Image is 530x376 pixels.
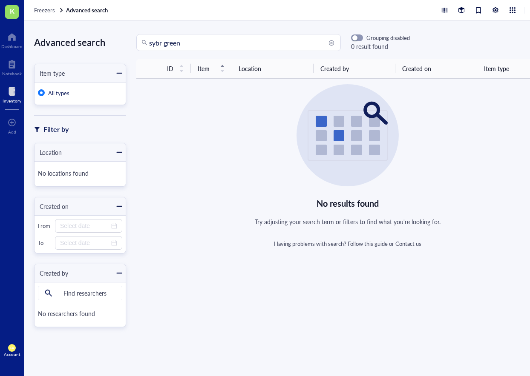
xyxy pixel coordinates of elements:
[255,217,441,226] div: Try adjusting your search term or filters to find what you're looking for.
[8,129,16,134] div: Add
[2,71,22,76] div: Notebook
[38,222,52,230] div: From
[43,124,69,135] div: Filter by
[35,68,65,78] div: Item type
[348,239,388,248] a: Follow this guide
[10,6,14,16] span: K
[38,305,122,323] div: No researchers found
[38,239,52,247] div: To
[10,346,14,350] span: GA
[191,59,232,79] th: Item
[60,238,109,248] input: Select date
[34,34,126,50] div: Advanced search
[35,148,62,157] div: Location
[314,59,395,79] th: Created by
[3,85,21,103] a: Inventory
[35,268,68,278] div: Created by
[4,352,20,357] div: Account
[2,57,22,76] a: Notebook
[395,59,477,79] th: Created on
[198,64,215,73] span: Item
[1,30,23,49] a: Dashboard
[395,239,421,248] a: Contact us
[297,84,399,186] img: Empty state
[3,98,21,103] div: Inventory
[160,59,191,79] th: ID
[366,34,410,42] div: Grouping disabled
[34,6,64,14] a: Freezers
[38,165,122,183] div: No locations found
[66,6,109,14] a: Advanced search
[48,89,69,97] span: All types
[167,64,174,73] span: ID
[60,221,109,231] input: Select date
[317,197,379,210] div: No results found
[34,6,55,14] span: Freezers
[274,240,422,248] div: Having problems with search? or
[35,202,69,211] div: Created on
[351,42,410,51] div: 0 result found
[232,59,314,79] th: Location
[1,44,23,49] div: Dashboard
